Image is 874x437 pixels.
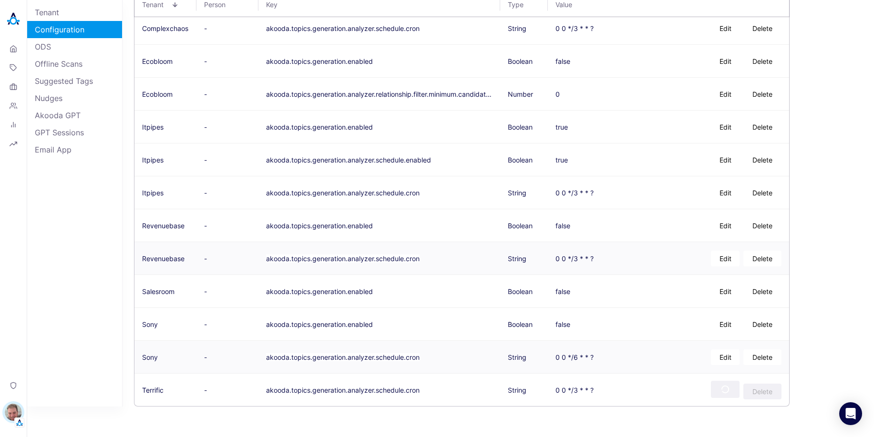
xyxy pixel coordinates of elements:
[27,107,122,124] a: Akooda GPT
[27,55,122,72] a: Offline Scans
[142,0,172,9] span: Tenant
[266,90,493,98] button: akooda.topics.generation.analyzer.relationship.filter.minimum.candidate.frequency
[142,222,185,230] span: Revenuebase
[204,24,207,32] span: -
[508,156,533,164] span: Boolean
[508,386,526,394] span: String
[142,189,164,197] span: Itpipes
[142,90,173,98] span: Ecobloom
[266,57,373,65] button: akooda.topics.generation.enabled
[743,218,781,234] button: Delete
[266,24,420,32] button: akooda.topics.generation.analyzer.schedule.cron
[555,222,570,230] div: false
[266,0,486,9] span: Key
[508,287,533,295] span: Boolean
[266,320,373,328] button: akooda.topics.generation.enabled
[142,24,188,32] span: Complexchaos
[508,353,526,361] span: String
[142,57,173,65] span: Ecobloom
[4,10,23,29] img: Akooda Logo
[142,287,175,295] span: Salesroom
[711,119,740,135] button: Edit
[743,53,781,69] button: Delete
[5,404,22,421] img: Aviad Pines
[27,4,122,21] a: Tenant
[204,320,207,328] span: -
[15,418,24,427] img: Tenant Logo
[508,123,533,131] span: Boolean
[743,316,781,332] button: Delete
[711,251,740,266] button: Edit
[555,320,570,328] div: false
[142,123,164,131] span: Itpipes
[711,152,740,168] button: Edit
[142,386,164,394] span: Terrific
[204,0,234,9] span: Person
[266,254,420,263] button: akooda.topics.generation.analyzer.schedule.cron
[266,123,373,131] button: akooda.topics.generation.enabled
[743,349,781,365] button: Delete
[266,287,373,295] button: akooda.topics.generation.enabled
[711,284,740,299] button: Edit
[743,86,781,102] button: Delete
[743,384,781,399] button: Delete
[266,386,420,394] button: akooda.topics.generation.analyzer.schedule.cron
[555,57,570,65] div: false
[743,20,781,36] button: Delete
[4,400,23,427] button: Aviad PinesTenant Logo
[508,320,533,328] span: Boolean
[27,124,122,141] a: GPT Sessions
[204,353,207,361] span: -
[266,222,373,230] button: akooda.topics.generation.enabled
[142,320,158,328] span: Sony
[204,123,207,131] span: -
[508,24,526,32] span: String
[508,254,526,263] span: String
[27,141,122,158] a: Email App
[711,20,740,36] button: Edit
[711,86,740,102] button: Edit
[743,185,781,201] button: Delete
[142,156,164,164] span: Itpipes
[142,353,158,361] span: Sony
[266,189,420,197] button: akooda.topics.generation.analyzer.schedule.cron
[743,251,781,266] button: Delete
[508,222,533,230] span: Boolean
[839,402,862,425] div: Open Intercom Messenger
[27,90,122,107] a: Nudges
[555,287,570,295] div: false
[27,38,122,55] a: ODS
[204,287,207,295] span: -
[711,349,740,365] button: Edit
[711,218,740,234] button: Edit
[508,57,533,65] span: Boolean
[266,156,431,164] button: akooda.topics.generation.analyzer.schedule.enabled
[743,284,781,299] button: Delete
[27,72,122,90] a: Suggested Tags
[555,90,560,98] div: 0
[711,316,740,332] button: Edit
[555,123,568,131] div: true
[204,57,207,65] span: -
[204,222,207,230] span: -
[204,90,207,98] span: -
[204,156,207,164] span: -
[204,386,207,394] span: -
[204,189,207,197] span: -
[27,21,122,38] a: Configuration
[555,156,568,164] div: true
[743,152,781,168] button: Delete
[711,53,740,69] button: Edit
[142,254,185,263] span: Revenuebase
[204,254,207,263] span: -
[743,119,781,135] button: Delete
[508,189,526,197] span: String
[266,353,420,361] button: akooda.topics.generation.analyzer.schedule.cron
[711,185,740,201] button: Edit
[508,90,533,98] span: Number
